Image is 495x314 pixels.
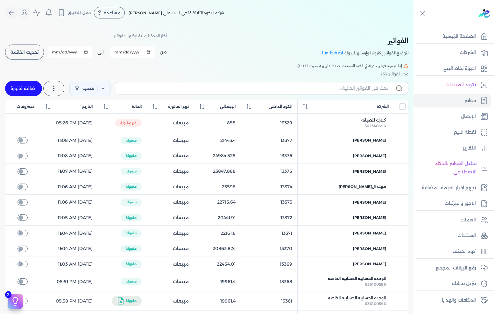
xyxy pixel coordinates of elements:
p: اجهزة نقاط البيع [443,65,476,73]
span: نوع الفاتورة [168,104,189,109]
span: إذا لم تجد فواتير حديثة في الفترة المحددة، اضغط على زر (تحديث القائمة). [296,63,402,69]
p: العملاء [460,216,476,224]
p: رفع البيانات المجمع [436,264,476,272]
span: [PERSON_NAME] [353,199,386,205]
input: بحث في الفواتير الحالية... [120,85,388,92]
p: نقطة البيع [454,128,476,136]
a: تجهيز اقرار القيمة المضافة [414,181,491,195]
span: الشركة [377,104,389,109]
a: اضافة فاتورة [5,81,42,96]
a: تحليل الفواتير بالذكاء الاصطناعي [414,157,491,178]
span: مساعدة [104,10,121,15]
span: شركه الاخوه الثلاثة فتحى السيد على [PERSON_NAME] [129,10,224,15]
a: تنزيل بياناتك [414,277,491,290]
p: الشركات [460,49,476,57]
p: الاجور والمرتبات [445,199,476,208]
span: الإجمالي [220,104,236,109]
a: رفع البيانات المجمع [414,262,491,275]
a: الشركات [414,46,491,59]
a: نقطة البيع [414,126,491,139]
span: [PERSON_NAME] [353,153,386,159]
button: تحديث القائمة [5,45,44,60]
p: المنتجات [457,232,476,240]
span: 2 [5,291,11,298]
p: المكافات والهدايا [442,296,476,304]
span: [PERSON_NAME] [353,230,386,236]
button: 2 [8,294,23,309]
a: الصفحة الرئيسية [414,30,491,43]
a: العملاء [414,213,491,227]
p: الإيصال [461,113,476,121]
label: الي [97,49,104,55]
p: تكويد المنتجات [445,81,476,89]
p: الصفحة الرئيسية [442,32,476,41]
span: حمل التطبيق [68,10,91,16]
span: [PERSON_NAME] [353,246,386,252]
a: الاجور والمرتبات [414,197,491,210]
label: من [160,49,167,55]
a: تصفية [69,81,111,96]
a: فواتير [414,94,491,108]
span: 562340696 [364,123,386,128]
span: كلارك للصيانه [361,117,386,123]
p: التقارير [463,144,476,152]
p: تحليل الفواتير بالذكاء الاصطناعي [417,160,477,176]
p: تنزيل بياناتك [452,280,476,288]
h2: الفواتير [322,35,408,46]
p: فواتير [464,97,476,105]
span: تحديث القائمة [11,50,39,54]
div: مساعدة [94,7,125,18]
span: الكود الداخلي [269,104,292,109]
a: اضغط هنا [322,50,344,57]
span: الوحده الحسابيه الحسابيه الخاصه [328,276,386,282]
span: الوحده الحسابيه الحسابيه الخاصه [328,295,386,301]
span: مصروفات [17,104,35,109]
span: [PERSON_NAME] [353,137,386,143]
span: [PERSON_NAME] [353,261,386,267]
span: [PERSON_NAME] [353,215,386,220]
a: التقارير [414,142,491,155]
span: 636100596 [365,301,386,306]
a: المنتجات [414,229,491,242]
a: اجهزة نقاط البيع [414,62,491,75]
a: المكافات والهدايا [414,294,491,307]
a: الإيصال [414,110,491,123]
span: الحالة [132,104,142,109]
button: حمل التطبيق [56,7,93,18]
span: مهند ال[PERSON_NAME] [339,184,386,190]
span: 636100596 [365,282,386,287]
a: تكويد المنتجات [414,78,491,92]
p: لتوقيع الفواتير إلكترونيا وإرسالها للدولة [344,49,408,57]
div: عدد الفواتير: 253 [5,71,408,77]
img: logo [478,9,490,18]
p: تجهيز اقرار القيمة المضافة [422,184,476,192]
p: أختر المدة الزمنية لإظهار الفواتير [114,32,167,40]
p: كود الصنف [453,248,476,256]
span: [PERSON_NAME] [353,169,386,174]
span: التاريخ [82,104,93,109]
a: كود الصنف [414,245,491,258]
